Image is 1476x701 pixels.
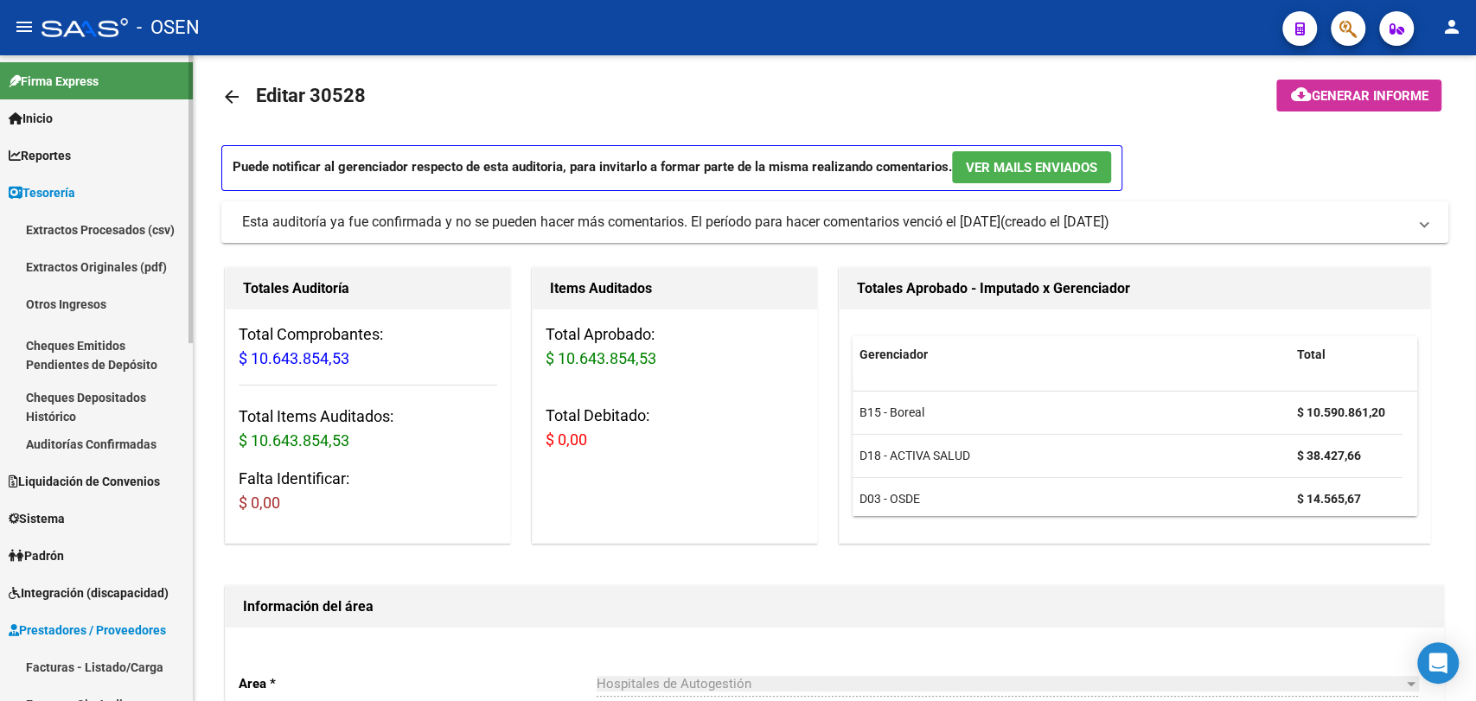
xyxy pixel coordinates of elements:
span: Firma Express [9,72,99,91]
span: Inicio [9,109,53,128]
strong: $ 14.565,67 [1297,492,1361,506]
h3: Total Aprobado: [546,322,804,371]
mat-icon: menu [14,16,35,37]
span: Prestadores / Proveedores [9,621,166,640]
span: Total [1297,347,1326,361]
h3: Falta Identificar: [239,467,497,515]
h1: Totales Aprobado - Imputado x Gerenciador [857,275,1414,303]
h1: Totales Auditoría [243,275,493,303]
mat-icon: person [1441,16,1462,37]
span: Liquidación de Convenios [9,472,160,491]
mat-icon: arrow_back [221,86,242,107]
p: Area * [239,674,597,693]
span: Gerenciador [859,347,928,361]
span: $ 10.643.854,53 [239,431,349,449]
datatable-header-cell: Total [1290,336,1403,373]
span: $ 10.643.854,53 [546,349,656,367]
mat-icon: cloud_download [1290,84,1311,105]
span: Generar informe [1311,88,1428,104]
span: $ 0,00 [239,494,280,512]
span: D18 - ACTIVA SALUD [859,449,970,462]
span: D03 - OSDE [859,492,920,506]
span: Tesorería [9,183,75,202]
span: $ 10.643.854,53 [239,349,349,367]
span: $ 0,00 [546,430,587,449]
span: Editar 30528 [256,85,366,106]
strong: $ 38.427,66 [1297,449,1361,462]
h3: Total Debitado: [546,404,804,452]
h1: Información del área [243,593,1427,621]
span: (creado el [DATE]) [1000,213,1109,232]
h1: Items Auditados [550,275,800,303]
span: Integración (discapacidad) [9,583,169,602]
span: Sistema [9,509,65,528]
span: - OSEN [137,9,200,47]
p: Puede notificar al gerenciador respecto de esta auditoria, para invitarlo a formar parte de la mi... [221,145,1122,191]
span: B15 - Boreal [859,405,924,419]
div: Esta auditoría ya fue confirmada y no se pueden hacer más comentarios. El período para hacer come... [242,213,1000,232]
strong: $ 10.590.861,20 [1297,405,1385,419]
datatable-header-cell: Gerenciador [853,336,1290,373]
span: Hospitales de Autogestión [597,676,751,691]
span: Padrón [9,546,64,565]
button: Generar informe [1276,80,1441,112]
span: Reportes [9,146,71,165]
span: Ver Mails Enviados [966,160,1097,175]
h3: Total Items Auditados: [239,405,497,453]
h3: Total Comprobantes: [239,322,497,371]
button: Ver Mails Enviados [952,151,1111,183]
mat-expansion-panel-header: Esta auditoría ya fue confirmada y no se pueden hacer más comentarios. El período para hacer come... [221,201,1448,243]
div: Open Intercom Messenger [1417,642,1459,684]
